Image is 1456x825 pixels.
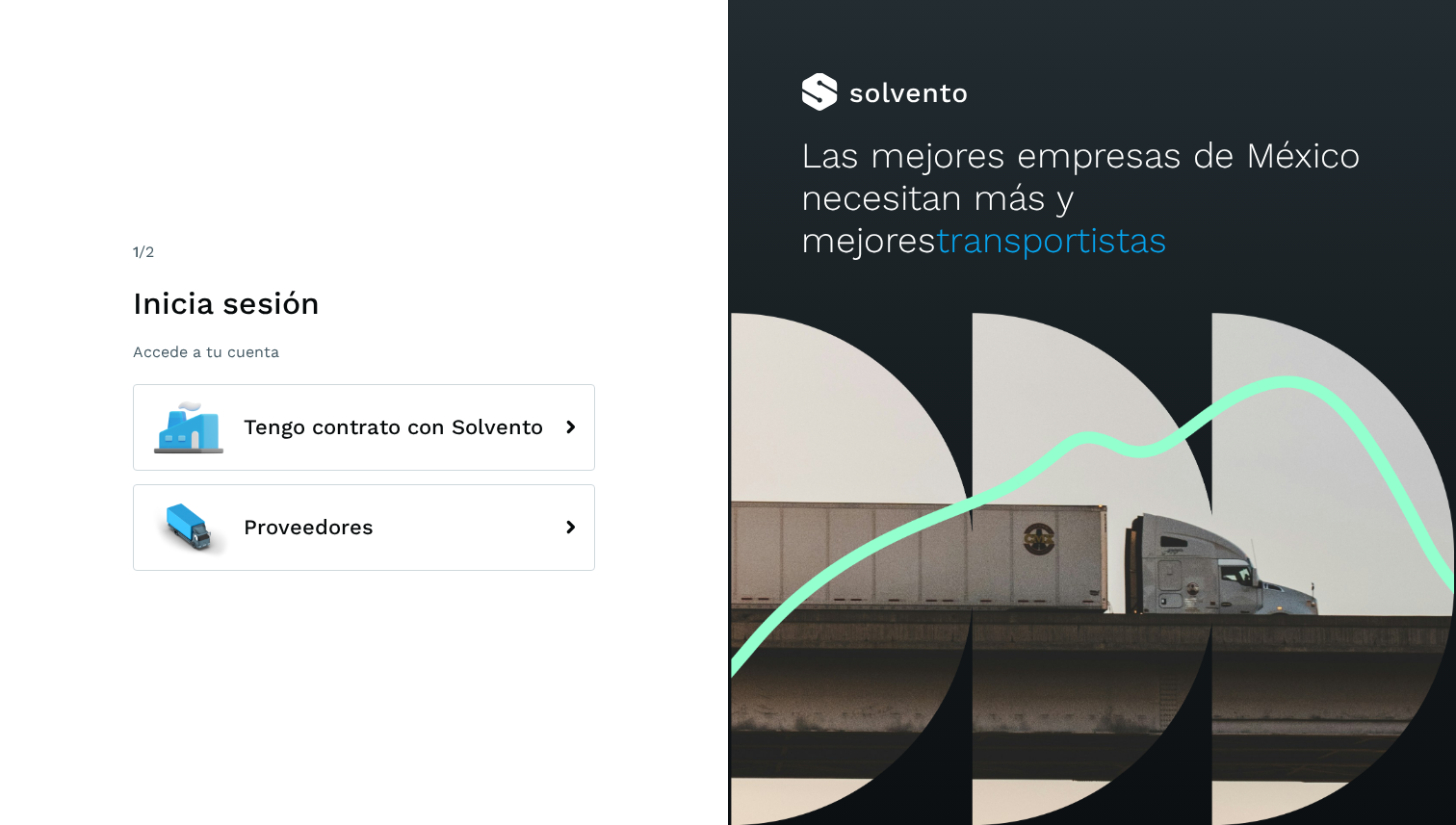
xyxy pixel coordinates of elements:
div: /2 [133,241,595,264]
p: Accede a tu cuenta [133,343,595,361]
span: Tengo contrato con Solvento [244,416,543,439]
h2: Las mejores empresas de México necesitan más y mejores [801,135,1384,263]
button: Proveedores [133,484,595,571]
span: 1 [133,243,139,261]
h1: Inicia sesión [133,285,595,322]
span: transportistas [936,219,1167,261]
span: Proveedores [244,516,374,539]
button: Tengo contrato con Solvento [133,384,595,471]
